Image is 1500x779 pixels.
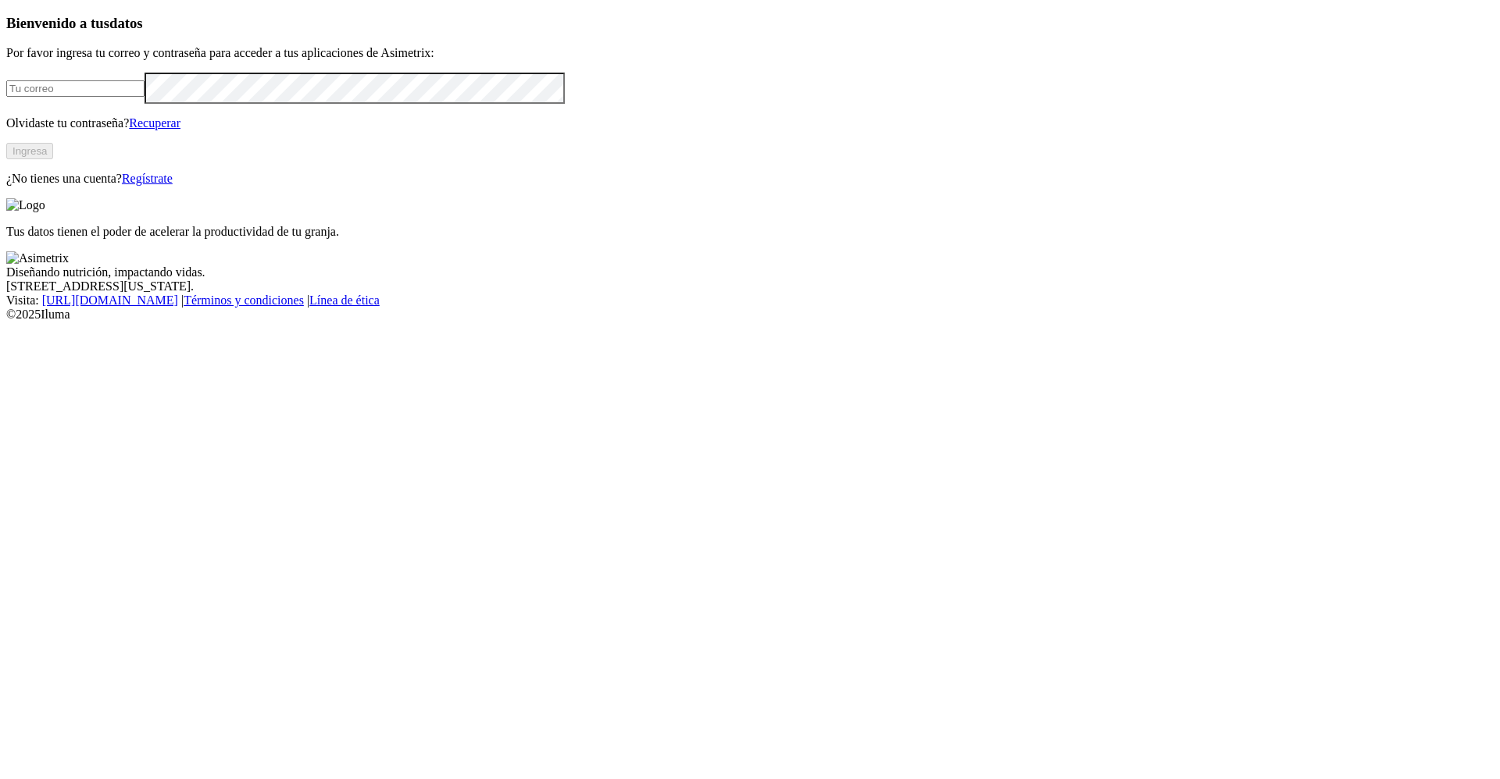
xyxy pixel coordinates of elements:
div: Visita : | | [6,293,1494,308]
a: [URL][DOMAIN_NAME] [42,293,178,307]
button: Ingresa [6,143,53,159]
a: Línea de ética [309,293,380,307]
p: Por favor ingresa tu correo y contraseña para acceder a tus aplicaciones de Asimetrix: [6,46,1494,60]
div: © 2025 Iluma [6,308,1494,322]
input: Tu correo [6,80,145,97]
a: Términos y condiciones [184,293,304,307]
span: datos [109,15,143,31]
p: Olvidaste tu contraseña? [6,116,1494,130]
img: Asimetrix [6,251,69,265]
a: Regístrate [122,172,173,185]
p: ¿No tienes una cuenta? [6,172,1494,186]
h3: Bienvenido a tus [6,15,1494,32]
div: Diseñando nutrición, impactando vidas. [6,265,1494,279]
img: Logo [6,198,45,212]
div: [STREET_ADDRESS][US_STATE]. [6,279,1494,293]
a: Recuperar [129,116,180,130]
p: Tus datos tienen el poder de acelerar la productividad de tu granja. [6,225,1494,239]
